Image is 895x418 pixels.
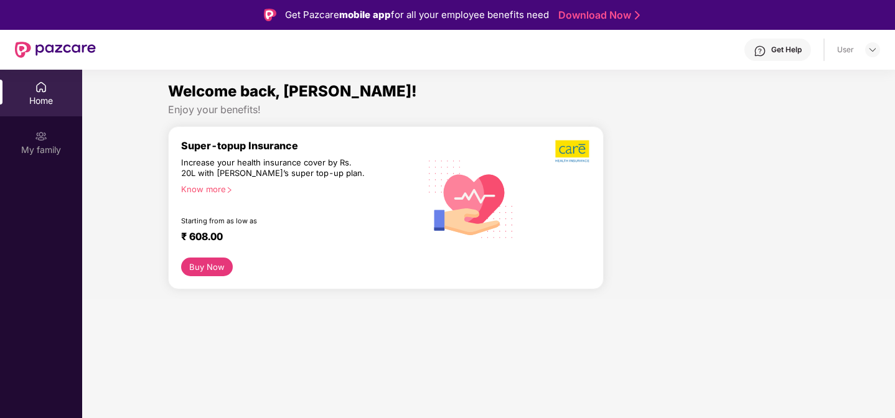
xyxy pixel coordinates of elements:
img: b5dec4f62d2307b9de63beb79f102df3.png [555,139,591,163]
div: Super-topup Insurance [181,139,420,152]
a: Download Now [558,9,636,22]
div: Know more [181,184,413,193]
div: User [837,45,854,55]
img: svg+xml;base64,PHN2ZyB3aWR0aD0iMjAiIGhlaWdodD0iMjAiIHZpZXdCb3g9IjAgMCAyMCAyMCIgZmlsbD0ibm9uZSIgeG... [35,130,47,142]
img: svg+xml;base64,PHN2ZyB4bWxucz0iaHR0cDovL3d3dy53My5vcmcvMjAwMC9zdmciIHhtbG5zOnhsaW5rPSJodHRwOi8vd3... [420,146,523,250]
img: Stroke [635,9,640,22]
button: Buy Now [181,258,233,276]
div: Get Help [771,45,802,55]
div: ₹ 608.00 [181,230,408,245]
img: Logo [264,9,276,21]
strong: mobile app [339,9,391,21]
div: Increase your health insurance cover by Rs. 20L with [PERSON_NAME]’s super top-up plan. [181,157,367,179]
span: right [226,187,233,193]
span: Welcome back, [PERSON_NAME]! [168,82,417,100]
img: svg+xml;base64,PHN2ZyBpZD0iSG9tZSIgeG1sbnM9Imh0dHA6Ly93d3cudzMub3JnLzIwMDAvc3ZnIiB3aWR0aD0iMjAiIG... [35,81,47,93]
div: Get Pazcare for all your employee benefits need [285,7,549,22]
div: Starting from as low as [181,216,367,225]
img: svg+xml;base64,PHN2ZyBpZD0iRHJvcGRvd24tMzJ4MzIiIHhtbG5zPSJodHRwOi8vd3d3LnczLm9yZy8yMDAwL3N2ZyIgd2... [868,45,878,55]
img: New Pazcare Logo [15,42,96,58]
img: svg+xml;base64,PHN2ZyBpZD0iSGVscC0zMngzMiIgeG1sbnM9Imh0dHA6Ly93d3cudzMub3JnLzIwMDAvc3ZnIiB3aWR0aD... [754,45,766,57]
div: Enjoy your benefits! [168,103,810,116]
